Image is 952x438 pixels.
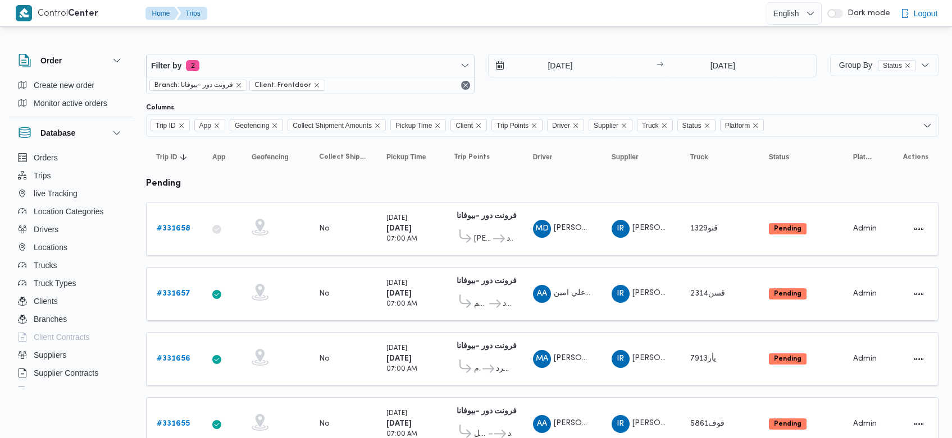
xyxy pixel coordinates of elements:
span: Collect Shipment Amounts [293,119,372,132]
span: AA [537,415,547,433]
b: # 331655 [157,420,190,427]
span: فرونت دور مسطرد [507,232,513,246]
span: Status [682,119,702,132]
span: IR [617,350,624,368]
button: Remove Trip ID from selection in this group [178,122,185,129]
button: Open list of options [923,121,932,130]
div: Abadallah Abadalsamaia Ahmad Biomai Najada [533,415,551,433]
a: #331657 [157,287,190,301]
button: Actions [910,285,928,303]
button: Client Contracts [13,328,128,346]
button: Remove Trip Points from selection in this group [531,122,538,129]
span: Supplier [612,153,639,162]
button: Platform [849,148,877,166]
span: Truck Types [34,276,76,290]
b: Pending [774,291,801,297]
button: Orders [13,149,128,167]
span: [PERSON_NAME][DATE] [PERSON_NAME] [632,224,787,232]
span: Branch: فرونت دور -بيوفانا [149,80,247,91]
div: Mahmood Daroish Yousf Daroish [533,220,551,238]
button: Trips [13,167,128,185]
button: Create new order [13,76,128,94]
button: live Tracking [13,185,128,202]
small: 07:00 AM [386,301,417,307]
div: No [319,289,330,299]
div: Ali Amain Muhammad Yhaii [533,285,551,303]
span: Pending [769,353,807,365]
span: Supplier [594,119,618,132]
button: remove selected entity [235,82,242,89]
span: [PERSON_NAME][DATE] [PERSON_NAME] [632,354,787,362]
span: IR [617,285,624,303]
button: Location Categories [13,202,128,220]
span: Platform [725,119,750,132]
span: Locations [34,241,67,254]
span: Trip Points [497,119,529,132]
span: فرونت دور مسطرد [503,297,513,311]
b: # 331658 [157,225,190,232]
span: live Tracking [34,187,78,200]
span: Truck [690,153,708,162]
div: → [657,62,663,70]
span: [PERSON_NAME] [PERSON_NAME] [554,224,684,232]
span: Client Contracts [34,330,90,344]
span: Status [769,153,790,162]
span: Driver [552,119,570,132]
div: No [319,354,330,364]
small: [DATE] [386,411,407,417]
div: Ibrahem Rmdhan Ibrahem Athman AbobIsha [612,415,630,433]
h3: Order [40,54,62,67]
button: Status [764,148,837,166]
a: #331658 [157,222,190,236]
span: IR [617,415,624,433]
button: Trip IDSorted in descending order [152,148,197,166]
span: Platform [853,153,872,162]
button: Remove Status from selection in this group [704,122,710,129]
div: Ibrahem Rmdhan Ibrahem Athman AbobIsha [612,220,630,238]
span: Status [883,61,902,71]
h3: Database [40,126,75,140]
b: [DATE] [386,420,412,427]
span: قنو1329 [690,225,718,232]
button: Geofencing [247,148,303,166]
span: Logout [914,7,938,20]
span: Admin [853,355,877,362]
span: App [194,119,225,131]
span: Clients [34,294,58,308]
div: No [319,224,330,234]
button: Home [145,7,179,20]
b: pending [146,179,181,188]
button: Logout [896,2,942,25]
b: فرونت دور -بيوفانا [457,278,517,285]
span: Pending [769,223,807,234]
span: Client [450,119,487,131]
span: Branch: فرونت دور -بيوفانا [154,80,233,90]
b: Pending [774,421,801,427]
span: فرونت دور مسطرد [496,362,512,376]
b: [DATE] [386,225,412,232]
button: Actions [910,220,928,238]
span: Truck [642,119,659,132]
span: Pickup Time [386,153,426,162]
span: Admin [853,290,877,297]
button: Actions [910,350,928,368]
span: Truck [637,119,673,131]
span: Driver [533,153,553,162]
span: علي امين [PERSON_NAME] [554,289,652,297]
b: # 331656 [157,355,190,362]
span: Branches [34,312,67,326]
button: Remove Geofencing from selection in this group [271,122,278,129]
span: MD [535,220,549,238]
span: قسم المقطم [474,297,488,311]
span: 2 active filters [186,60,199,71]
span: Filter by [151,59,181,72]
span: Pending [769,418,807,430]
b: # 331657 [157,290,190,297]
span: Trip ID; Sorted in descending order [156,153,177,162]
button: Remove Collect Shipment Amounts from selection in this group [374,122,381,129]
span: Drivers [34,223,58,236]
span: Admin [853,225,877,232]
span: [PERSON_NAME][DATE] [PERSON_NAME] [632,419,787,427]
button: Remove Client from selection in this group [475,122,482,129]
button: remove selected entity [904,62,911,69]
